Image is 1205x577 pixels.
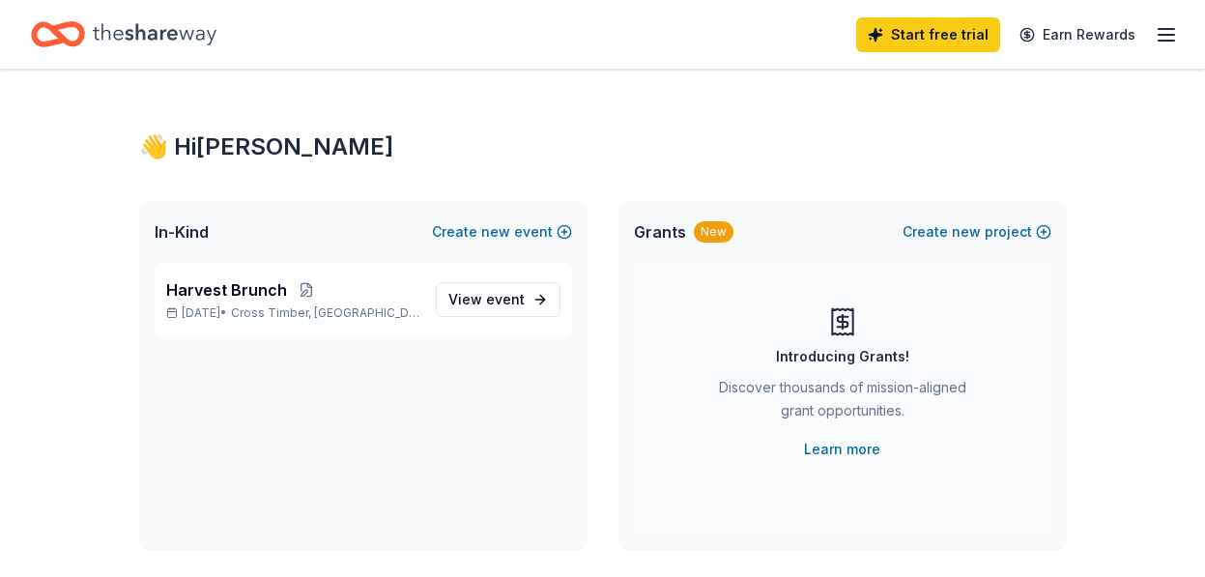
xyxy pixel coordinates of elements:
span: View [448,288,525,311]
div: New [694,221,733,243]
div: Discover thousands of mission-aligned grant opportunities. [711,376,974,430]
button: Createnewproject [903,220,1051,244]
span: Cross Timber, [GEOGRAPHIC_DATA] [231,305,419,321]
div: 👋 Hi [PERSON_NAME] [139,131,1067,162]
button: Createnewevent [432,220,572,244]
span: Grants [634,220,686,244]
span: event [486,291,525,307]
span: In-Kind [155,220,209,244]
div: Introducing Grants! [776,345,909,368]
a: Home [31,12,216,57]
span: new [481,220,510,244]
span: new [952,220,981,244]
span: Harvest Brunch [166,278,287,302]
a: Learn more [804,438,880,461]
a: Start free trial [856,17,1000,52]
a: View event [436,282,560,317]
p: [DATE] • [166,305,420,321]
a: Earn Rewards [1008,17,1147,52]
